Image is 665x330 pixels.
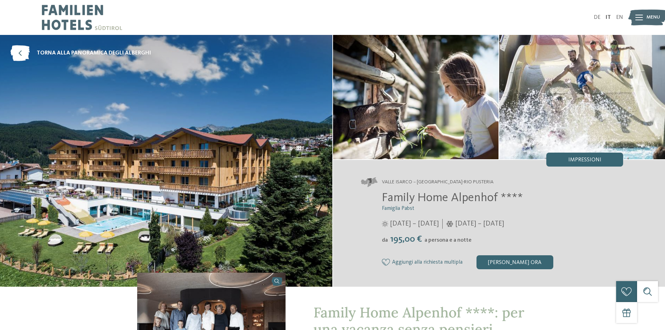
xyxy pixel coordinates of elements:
a: IT [606,15,611,20]
a: DE [594,15,600,20]
i: Orari d'apertura inverno [446,221,453,227]
span: Family Home Alpenhof **** [382,192,523,204]
img: Nel family hotel a Maranza dove tutto è possibile [333,35,499,159]
a: EN [616,15,623,20]
span: Valle Isarco – [GEOGRAPHIC_DATA]-Rio Pusteria [382,179,494,186]
span: a persona e a notte [424,237,472,243]
i: Orari d'apertura estate [382,221,388,227]
a: torna alla panoramica degli alberghi [10,45,151,61]
span: torna alla panoramica degli alberghi [37,49,151,57]
span: [DATE] – [DATE] [390,219,439,229]
span: [DATE] – [DATE] [455,219,504,229]
span: Menu [646,14,660,21]
span: Famiglia Pabst [382,206,414,211]
span: 195,00 € [389,235,424,244]
img: Nel family hotel a Maranza dove tutto è possibile [499,35,665,159]
span: Impressioni [568,157,601,163]
span: Aggiungi alla richiesta multipla [392,259,463,266]
div: [PERSON_NAME] ora [476,255,553,269]
span: da [382,237,388,243]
